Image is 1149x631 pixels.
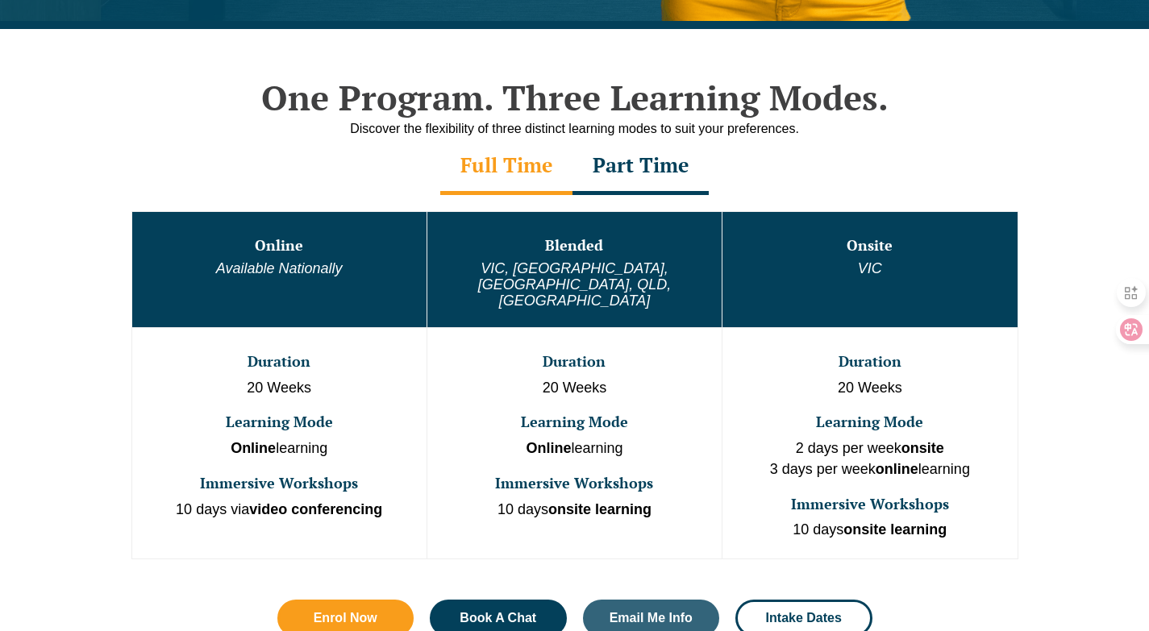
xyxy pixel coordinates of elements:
strong: onsite learning [548,501,652,517]
strong: onsite learning [843,521,947,538]
p: 10 days via [134,500,425,521]
strong: online [876,461,918,477]
span: Enrol Now [314,612,377,625]
h3: Immersive Workshops [429,475,720,492]
strong: video conferencing [249,501,382,517]
h3: Immersive Workshops [724,496,1015,513]
p: 10 days [724,520,1015,541]
span: Book A Chat [460,612,536,625]
span: Email Me Info [610,612,693,625]
span: Intake Dates [766,612,842,625]
p: 10 days [429,500,720,521]
h3: Immersive Workshops [134,475,425,492]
